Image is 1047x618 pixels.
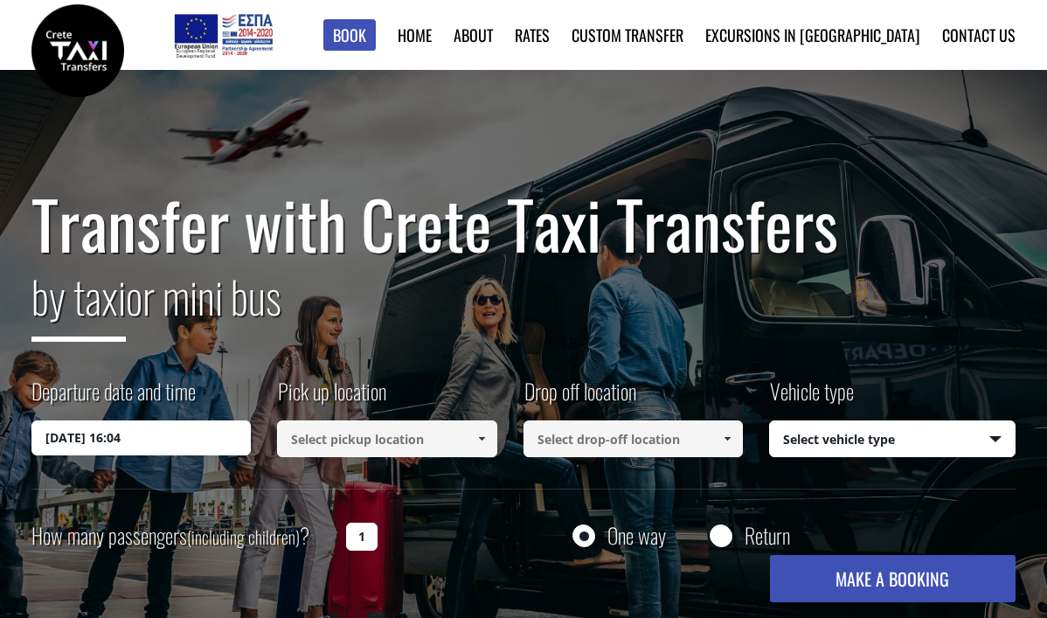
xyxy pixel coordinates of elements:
span: Select vehicle type [770,421,1015,458]
h2: or mini bus [31,260,1016,355]
label: How many passengers ? [31,515,336,558]
a: Home [398,24,432,46]
span: by taxi [31,263,126,342]
a: About [454,24,493,46]
label: Vehicle type [769,376,854,420]
a: Crete Taxi Transfers | Safe Taxi Transfer Services from to Heraklion Airport, Chania Airport, Ret... [31,39,124,58]
label: Departure date and time [31,376,196,420]
a: Rates [515,24,550,46]
button: MAKE A BOOKING [770,555,1016,602]
label: Drop off location [523,376,636,420]
a: Custom Transfer [572,24,683,46]
input: Select pickup location [277,420,497,457]
label: One way [607,524,666,546]
a: Book [323,19,376,52]
a: Excursions in [GEOGRAPHIC_DATA] [705,24,920,46]
a: Show All Items [467,420,496,457]
small: (including children) [187,524,300,550]
a: Show All Items [713,420,742,457]
a: Contact us [942,24,1016,46]
label: Pick up location [277,376,386,420]
img: e-bannersEUERDF180X90.jpg [171,9,275,61]
input: Select drop-off location [523,420,744,457]
h1: Transfer with Crete Taxi Transfers [31,187,1016,260]
img: Crete Taxi Transfers | Safe Taxi Transfer Services from to Heraklion Airport, Chania Airport, Ret... [31,4,124,97]
label: Return [745,524,790,546]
